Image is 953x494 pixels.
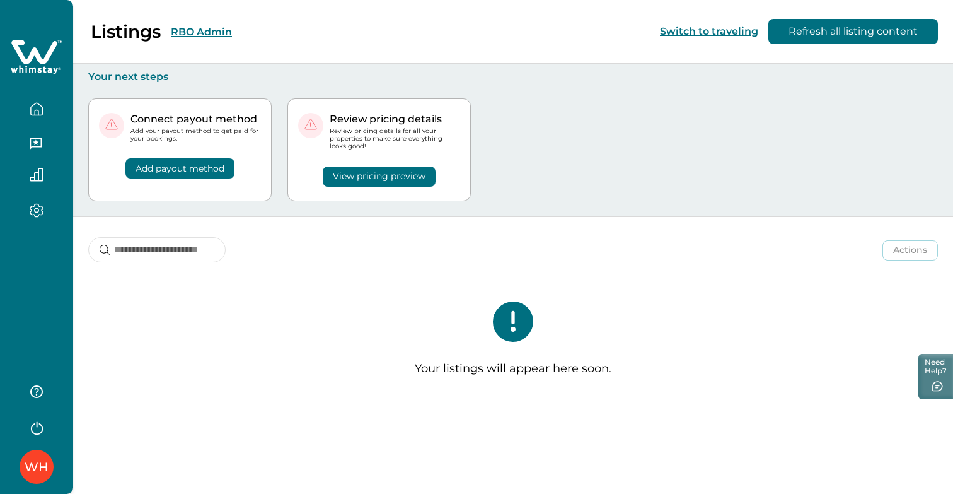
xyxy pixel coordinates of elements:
[330,113,460,126] p: Review pricing details
[88,71,938,83] p: Your next steps
[660,25,758,37] button: Switch to traveling
[415,362,611,376] p: Your listings will appear here soon.
[130,113,261,126] p: Connect payout method
[768,19,938,44] button: Refresh all listing content
[91,21,161,42] p: Listings
[25,452,49,482] div: Whimstay Host
[130,127,261,143] p: Add your payout method to get paid for your bookings.
[330,127,460,151] p: Review pricing details for all your properties to make sure everything looks good!
[882,240,938,261] button: Actions
[125,158,234,179] button: Add payout method
[171,26,232,38] button: RBO Admin
[323,167,436,187] button: View pricing preview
